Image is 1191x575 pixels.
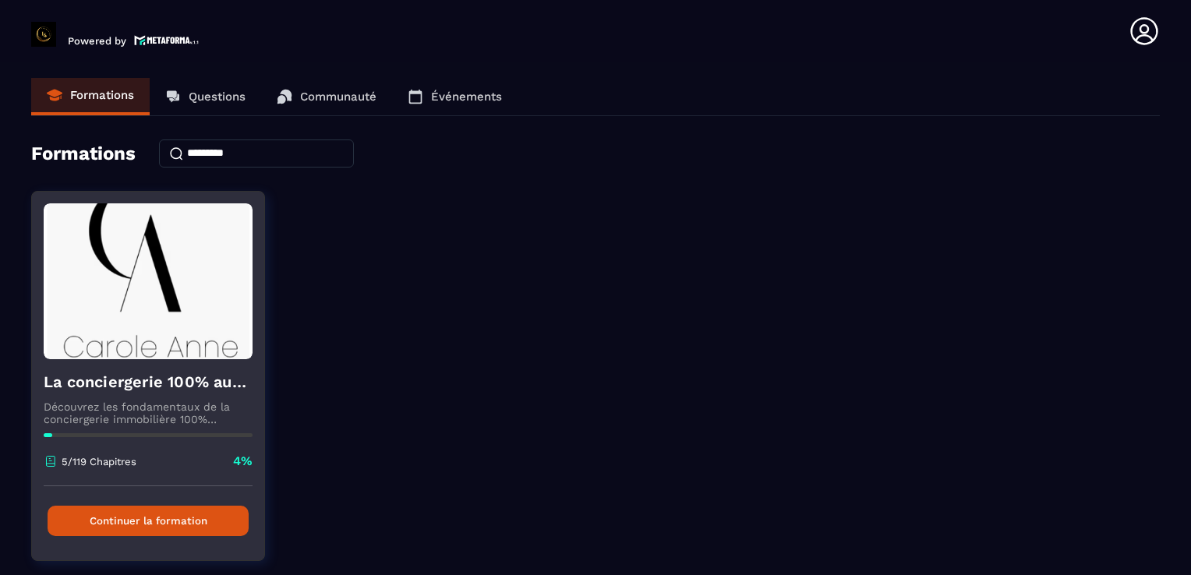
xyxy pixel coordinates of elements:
img: logo [134,34,200,47]
h4: La conciergerie 100% automatisée [44,371,253,393]
p: Événements [431,90,502,104]
a: Questions [150,78,261,115]
img: logo-branding [31,22,56,47]
img: formation-background [44,203,253,359]
a: Communauté [261,78,392,115]
button: Continuer la formation [48,506,249,536]
p: Formations [70,88,134,102]
p: Découvrez les fondamentaux de la conciergerie immobilière 100% automatisée. Cette formation est c... [44,400,253,425]
a: Formations [31,78,150,115]
p: Communauté [300,90,376,104]
p: Powered by [68,35,126,47]
p: Questions [189,90,246,104]
p: 5/119 Chapitres [62,456,136,467]
p: 4% [233,453,253,470]
a: Événements [392,78,518,115]
h4: Formations [31,143,136,164]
